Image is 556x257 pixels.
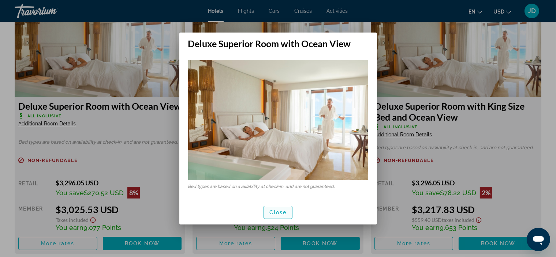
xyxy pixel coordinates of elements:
[188,184,368,189] p: Bed types are based on availability at check-in, and are not guaranteed.
[179,33,377,49] h2: Deluxe Superior Room with Ocean View
[264,206,293,219] button: Close
[527,228,550,251] iframe: Button to launch messaging window
[269,209,287,215] span: Close
[188,60,368,180] img: 01cc4b28-77f2-43f7-843d-2207b0e4ba1a.jpeg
